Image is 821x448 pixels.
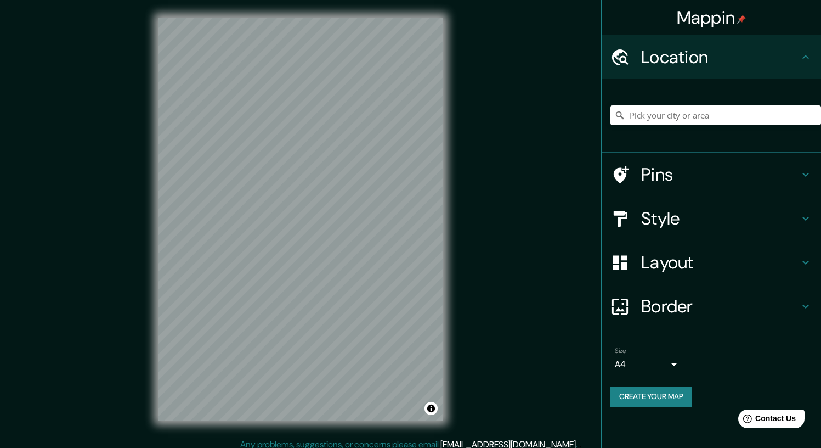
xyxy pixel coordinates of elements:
div: Border [602,284,821,328]
h4: Mappin [677,7,746,29]
button: Create your map [610,387,692,407]
h4: Pins [641,164,799,186]
h4: Style [641,208,799,229]
label: Size [615,346,626,356]
div: Pins [602,153,821,197]
h4: Border [641,295,799,317]
div: Layout [602,240,821,284]
div: Style [602,197,821,240]
div: A4 [615,356,681,373]
iframe: Help widget launcher [723,405,809,436]
div: Location [602,35,821,79]
input: Pick your city or area [610,105,821,125]
h4: Location [641,46,799,68]
button: Toggle attribution [424,402,438,415]
h4: Layout [641,251,799,273]
img: pin-icon.png [737,15,746,24]
canvas: Map [158,18,443,421]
